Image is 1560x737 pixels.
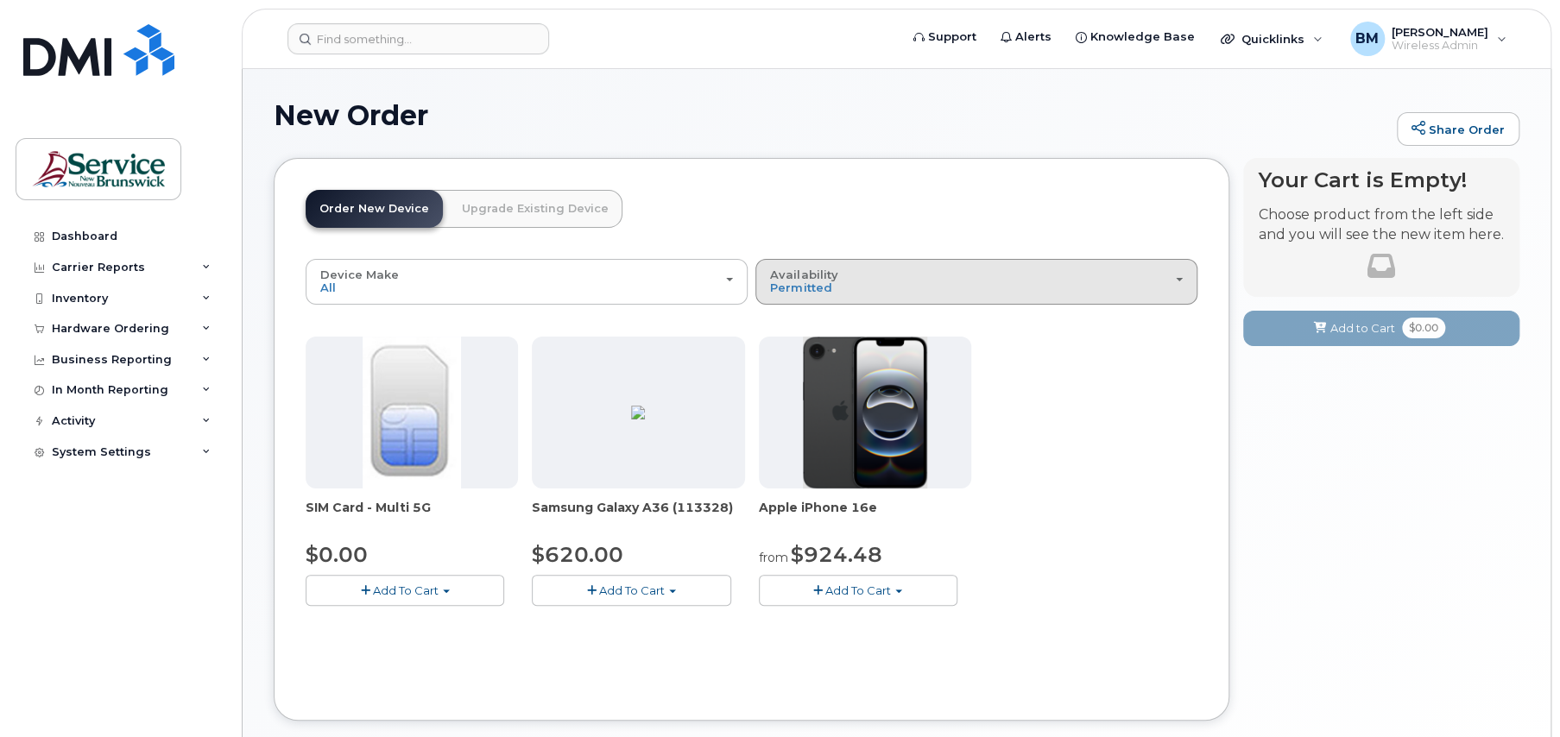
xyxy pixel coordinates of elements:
[1397,112,1519,147] a: Share Order
[1259,205,1504,245] p: Choose product from the left side and you will see the new item here.
[759,575,957,605] button: Add To Cart
[755,259,1197,304] button: Availability Permitted
[306,575,504,605] button: Add To Cart
[803,337,927,488] img: iphone16e.png
[631,406,645,419] img: ED9FC9C2-4804-4D92-8A77-98887F1967E0.png
[770,280,831,294] span: Permitted
[306,499,518,533] div: SIM Card - Multi 5G
[599,583,665,597] span: Add To Cart
[532,499,744,533] div: Samsung Galaxy A36 (113328)
[274,100,1388,130] h1: New Order
[373,583,439,597] span: Add To Cart
[1259,168,1504,192] h4: Your Cart is Empty!
[306,259,748,304] button: Device Make All
[1330,320,1395,337] span: Add to Cart
[770,268,837,281] span: Availability
[448,190,622,228] a: Upgrade Existing Device
[363,337,461,488] img: 00D627D4-43E9-49B7-A367-2C99342E128C.jpg
[759,550,788,565] small: from
[320,268,399,281] span: Device Make
[825,583,891,597] span: Add To Cart
[306,190,443,228] a: Order New Device
[532,575,730,605] button: Add To Cart
[759,499,971,533] div: Apple iPhone 16e
[791,542,882,567] span: $924.48
[1243,311,1519,346] button: Add to Cart $0.00
[532,542,623,567] span: $620.00
[320,280,336,294] span: All
[306,542,368,567] span: $0.00
[1402,318,1445,338] span: $0.00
